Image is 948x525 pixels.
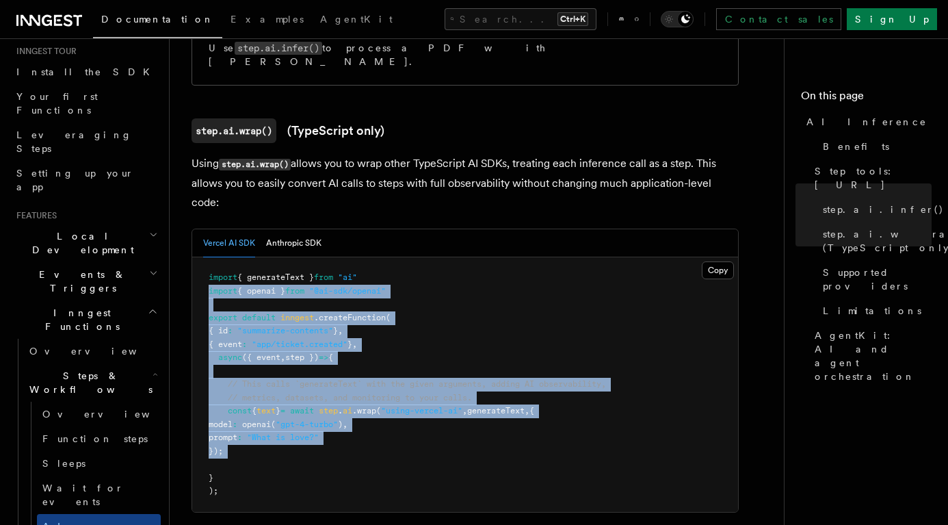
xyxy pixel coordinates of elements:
[252,340,347,349] span: "app/ticket.created"
[209,420,233,429] span: model
[24,339,161,363] a: Overview
[285,286,304,296] span: from
[237,272,314,282] span: { generateText }
[716,8,841,30] a: Contact sales
[37,402,161,426] a: Overview
[817,134,932,159] a: Benefits
[817,197,932,222] a: step.ai.infer()
[343,420,347,429] span: ,
[333,326,338,335] span: }
[806,115,927,129] span: AI Inference
[823,304,921,318] span: Limitations
[817,222,932,260] a: step.ai.wrap() (TypeScript only)
[11,262,161,300] button: Events & Triggers
[209,313,237,322] span: export
[266,229,321,257] button: Anthropic SDK
[209,446,223,456] span: });
[529,406,534,415] span: {
[42,409,183,420] span: Overview
[801,88,932,110] h4: On this page
[209,340,242,349] span: { event
[809,159,932,197] a: Step tools: [URL]
[42,433,148,444] span: Function steps
[817,298,932,323] a: Limitations
[815,329,932,383] span: AgentKit: AI and agent orchestration
[37,451,161,476] a: Sleeps
[338,420,343,429] span: )
[320,14,393,25] span: AgentKit
[237,286,285,296] span: { openai }
[801,110,932,134] a: AI Inference
[219,159,291,170] code: step.ai.wrap()
[203,229,255,257] button: Vercel AI SDK
[242,313,276,322] span: default
[381,406,462,415] span: "using-vercel-ai"
[209,486,218,496] span: );
[231,14,304,25] span: Examples
[815,164,932,192] span: Step tools: [URL]
[192,118,384,143] a: step.ai.wrap()(TypeScript only)
[209,433,237,442] span: prompt
[557,12,588,26] kbd: Ctrl+K
[222,4,312,37] a: Examples
[817,260,932,298] a: Supported providers
[352,340,357,349] span: ,
[29,346,170,357] span: Overview
[228,326,233,335] span: :
[338,272,357,282] span: "ai"
[242,420,271,429] span: openai
[209,272,237,282] span: import
[343,406,352,415] span: ai
[42,458,85,469] span: Sleeps
[702,261,734,279] button: Copy
[16,129,132,154] span: Leveraging Steps
[319,353,328,362] span: =>
[312,4,401,37] a: AgentKit
[237,433,242,442] span: :
[242,340,247,349] span: :
[347,340,352,349] span: }
[11,84,161,123] a: Your first Functions
[237,326,333,335] span: "summarize-contents"
[462,406,467,415] span: ,
[271,420,276,429] span: (
[314,272,333,282] span: from
[314,313,386,322] span: .createFunction
[290,406,314,415] span: await
[16,91,98,116] span: Your first Functions
[235,42,322,55] code: step.ai.infer()
[228,379,606,389] span: // This calls `generateText` with the given arguments, adding AI observability,
[11,306,148,333] span: Inngest Functions
[16,66,158,77] span: Install the SDK
[276,420,338,429] span: "gpt-4-turbo"
[823,203,944,216] span: step.ai.infer()
[847,8,937,30] a: Sign Up
[276,406,280,415] span: }
[11,60,161,84] a: Install the SDK
[376,406,381,415] span: (
[228,406,252,415] span: const
[352,406,376,415] span: .wrap
[11,210,57,221] span: Features
[280,353,285,362] span: ,
[11,229,149,257] span: Local Development
[16,168,134,192] span: Setting up your app
[319,406,338,415] span: step
[192,118,276,143] code: step.ai.wrap()
[256,406,276,415] span: text
[823,266,932,293] span: Supported providers
[24,363,161,402] button: Steps & Workflows
[37,426,161,451] a: Function steps
[218,353,242,362] span: async
[24,369,153,396] span: Steps & Workflows
[242,353,280,362] span: ({ event
[11,123,161,161] a: Leveraging Steps
[11,46,77,57] span: Inngest tour
[11,268,149,295] span: Events & Triggers
[823,140,889,153] span: Benefits
[209,473,213,483] span: }
[338,326,343,335] span: ,
[252,406,256,415] span: {
[192,154,739,212] p: Using allows you to wrap other TypeScript AI SDKs, treating each inference call as a step. This a...
[809,323,932,389] a: AgentKit: AI and agent orchestration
